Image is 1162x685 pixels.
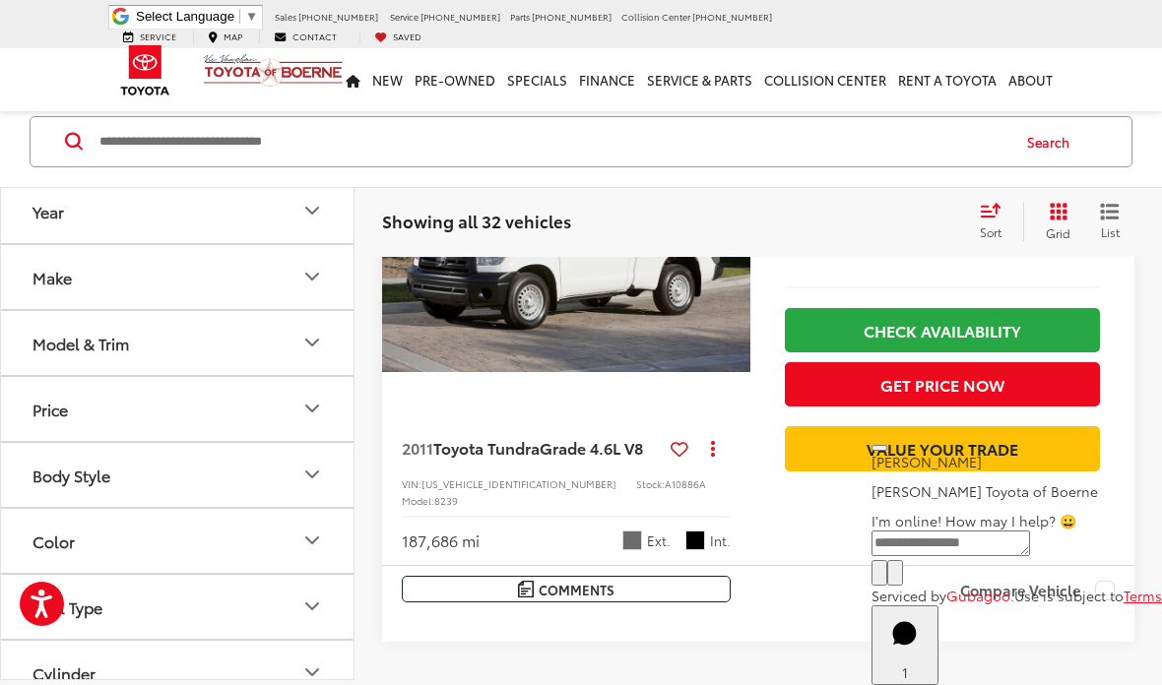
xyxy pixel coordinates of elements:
button: Fuel TypeFuel Type [1,575,355,639]
span: Sales [275,10,296,23]
button: Select sort value [970,202,1023,241]
div: Year [32,202,64,220]
a: Home [340,48,366,111]
span: Use is subject to [1014,586,1124,605]
span: dropdown dots [711,440,715,456]
button: Search [1008,117,1098,166]
span: 2011 [402,436,433,459]
button: Model & TrimModel & Trim [1,311,355,375]
span: A10886A [665,476,706,491]
a: Check Availability [785,308,1100,352]
button: Get Price Now [785,362,1100,406]
a: Value Your Trade [785,426,1100,470]
span: ​ [239,9,240,24]
div: Fuel Type [300,594,324,618]
div: Cylinder [32,663,96,682]
span: Collision Center [621,10,690,23]
span: Saved [393,30,421,42]
span: Map [224,30,242,42]
a: Terms [1124,586,1162,605]
span: 8239 [434,493,458,508]
img: Vic Vaughan Toyota of Boerne [203,53,344,88]
textarea: Type your message [871,530,1030,556]
button: ColorColor [1,509,355,573]
svg: Start Chat [879,608,931,659]
a: Specials [501,48,573,111]
span: Select Language [136,9,234,24]
div: Body Style [32,466,110,484]
button: Body StyleBody Style [1,443,355,507]
span: [PHONE_NUMBER] [420,10,500,23]
span: [PHONE_NUMBER] [692,10,772,23]
span: Grade 4.6L V8 [540,436,643,459]
div: Model & Trim [32,334,129,352]
a: Service [108,31,191,43]
span: Toyota Tundra [433,436,540,459]
span: Int. [710,531,731,550]
span: Serviced by [871,586,946,605]
a: Service & Parts: Opens in a new tab [641,48,758,111]
a: About [1002,48,1059,111]
span: VIN: [402,476,421,491]
span: Contact [292,30,337,42]
span: Showing all 32 vehicles [382,209,571,232]
span: Model: [402,493,434,508]
div: Close[PERSON_NAME][PERSON_NAME] Toyota of BoerneI'm online! How may I help? 😀Type your messageCha... [871,432,1162,605]
button: MakeMake [1,245,355,309]
span: Service [140,30,176,42]
div: Body Style [300,463,324,486]
button: Actions [696,431,731,466]
div: Year [300,199,324,222]
span: Ext. [647,531,671,550]
button: Toggle Chat Window [871,605,938,685]
div: Cylinder [300,660,324,684]
span: [PHONE_NUMBER] [298,10,378,23]
a: Rent a Toyota [892,48,1002,111]
div: Model & Trim [300,331,324,354]
div: Fuel Type [32,597,102,616]
a: New [366,48,409,111]
button: YearYear [1,179,355,243]
button: Close [871,445,887,451]
span: Grid [1046,224,1070,241]
a: Gubagoo. [946,586,1014,605]
span: Stock: [636,476,665,491]
span: Service [390,10,419,23]
a: Finance [573,48,641,111]
div: Color [32,531,75,550]
img: Toyota [108,38,182,102]
a: Contact [259,31,352,43]
div: Make [300,265,324,288]
button: List View [1085,202,1134,241]
span: [PHONE_NUMBER] [532,10,612,23]
input: Search by Make, Model, or Keyword [97,118,1008,165]
span: ▼ [245,9,258,24]
div: 187,686 mi [402,529,480,552]
span: Parts [510,10,530,23]
a: 2011Toyota TundraGrade 4.6L V8 [402,437,663,459]
span: Comments [539,581,614,599]
span: List [1100,223,1120,240]
div: Color [300,529,324,552]
button: Grid View [1023,202,1085,241]
button: Chat with SMS [871,560,887,586]
div: Price [300,397,324,420]
a: Select Language​ [136,9,258,24]
button: Comments [402,576,731,602]
img: Comments [518,581,534,597]
p: [PERSON_NAME] [871,452,1162,471]
a: Pre-Owned [409,48,501,111]
span: Sort [980,223,1001,240]
span: [US_VEHICLE_IDENTIFICATION_NUMBER] [421,476,616,491]
div: Price [32,400,68,418]
span: 1 [902,662,908,682]
div: Make [32,268,72,286]
span: Magnetic Gray Metallic [622,530,642,550]
a: My Saved Vehicles [359,31,436,43]
span: Graphite [685,530,705,550]
p: [PERSON_NAME] Toyota of Boerne [871,481,1162,501]
a: Map [193,31,257,43]
a: Collision Center [758,48,892,111]
span: I'm online! How may I help? 😀 [871,511,1076,530]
